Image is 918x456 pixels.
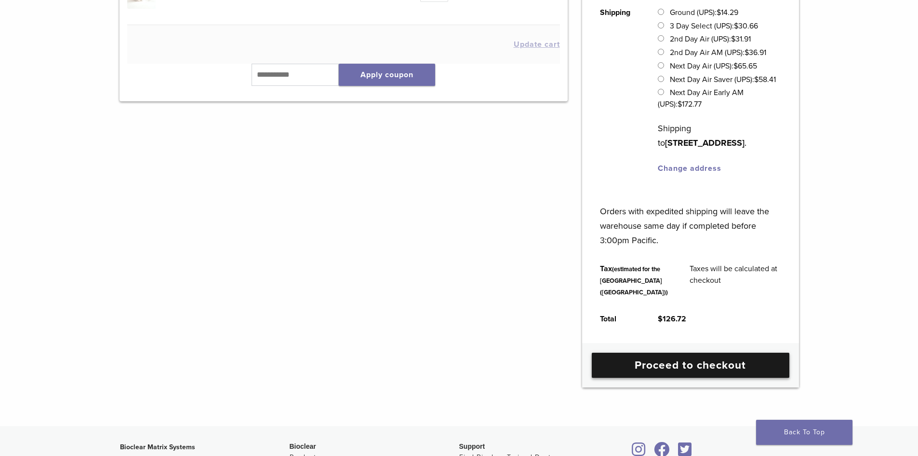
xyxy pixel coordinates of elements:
[754,75,776,84] bdi: 58.41
[600,190,781,248] p: Orders with expedited shipping will leave the warehouse same day if completed before 3:00pm Pacific.
[339,64,435,86] button: Apply coupon
[658,314,663,324] span: $
[670,75,776,84] label: Next Day Air Saver (UPS):
[756,420,852,445] a: Back To Top
[745,48,766,57] bdi: 36.91
[514,41,560,48] button: Update cart
[734,21,738,31] span: $
[120,443,195,451] strong: Bioclear Matrix Systems
[670,48,766,57] label: 2nd Day Air AM (UPS):
[670,61,757,71] label: Next Day Air (UPS):
[670,34,751,44] label: 2nd Day Air (UPS):
[592,353,789,378] a: Proceed to checkout
[665,138,745,148] strong: [STREET_ADDRESS]
[745,48,749,57] span: $
[658,164,721,173] a: Change address
[589,305,647,332] th: Total
[733,61,738,71] span: $
[733,61,757,71] bdi: 65.65
[731,34,751,44] bdi: 31.91
[670,8,738,17] label: Ground (UPS):
[459,442,485,450] span: Support
[678,99,702,109] bdi: 172.77
[600,265,668,296] small: (estimated for the [GEOGRAPHIC_DATA] ([GEOGRAPHIC_DATA]))
[717,8,738,17] bdi: 14.29
[731,34,735,44] span: $
[717,8,721,17] span: $
[658,121,781,150] p: Shipping to .
[658,88,743,109] label: Next Day Air Early AM (UPS):
[670,21,758,31] label: 3 Day Select (UPS):
[658,314,686,324] bdi: 126.72
[734,21,758,31] bdi: 30.66
[679,255,792,305] td: Taxes will be calculated at checkout
[290,442,316,450] span: Bioclear
[678,99,682,109] span: $
[589,255,679,305] th: Tax
[754,75,758,84] span: $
